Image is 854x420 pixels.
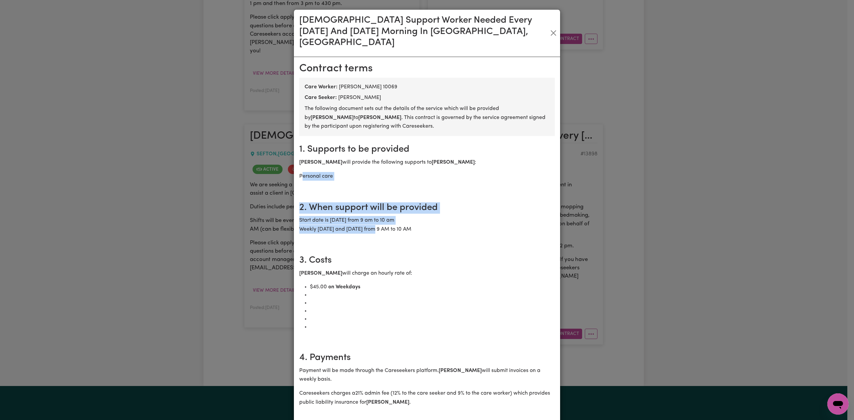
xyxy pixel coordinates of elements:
h2: 1. Supports to be provided [299,144,555,155]
b: Care Worker: [305,84,338,90]
b: [PERSON_NAME] [358,115,401,120]
b: [PERSON_NAME] [299,271,342,276]
h2: Contract terms [299,62,555,75]
b: [PERSON_NAME] [311,115,354,120]
p: Careseekers charges a 21 % admin fee ( 12 % to the care seeker and 9% to the care worker) which p... [299,389,555,407]
b: [PERSON_NAME] [299,160,342,165]
iframe: Button to launch messaging window [827,393,849,415]
h2: 4. Payments [299,352,555,364]
div: [PERSON_NAME] [305,94,549,102]
b: on Weekdays [328,284,360,290]
p: Personal care [299,172,555,181]
p: Payment will be made through the Careseekers platform. will submit invoices on a weekly basis. [299,366,555,384]
b: [PERSON_NAME] [432,160,475,165]
button: Close [550,28,557,38]
b: [PERSON_NAME] [439,368,482,373]
p: Start date is [DATE] from 9 am to 10 am Weekly [DATE] and [DATE] from 9 AM to 10 AM [299,216,555,234]
p: The following document sets out the details of the service which will be provided by to . This co... [305,104,549,131]
h2: 3. Costs [299,255,555,266]
p: will charge an hourly rate of: [299,269,555,278]
b: [PERSON_NAME] [366,400,409,405]
h2: 2. When support will be provided [299,202,555,214]
p: will provide the following supports to : [299,158,555,167]
div: [PERSON_NAME] 10069 [305,83,549,91]
b: Care Seeker: [305,95,337,100]
span: $ 45.00 [310,284,327,290]
h3: [DEMOGRAPHIC_DATA] Support Worker Needed Every [DATE] And [DATE] Morning In [GEOGRAPHIC_DATA], [G... [299,15,550,49]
